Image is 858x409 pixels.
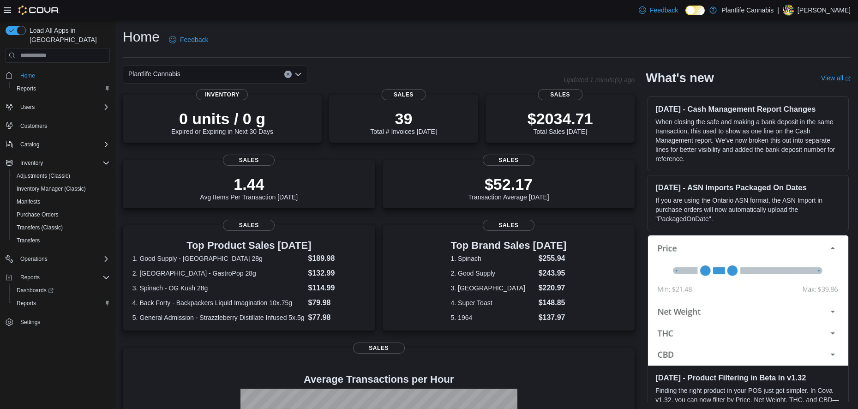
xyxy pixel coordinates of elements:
[20,122,47,130] span: Customers
[2,101,114,114] button: Users
[528,109,593,128] p: $2034.71
[17,287,54,294] span: Dashboards
[13,196,110,207] span: Manifests
[17,69,110,81] span: Home
[451,254,535,263] dt: 1. Spinach
[13,83,110,94] span: Reports
[2,138,114,151] button: Catalog
[655,196,841,223] p: If you are using the Ontario ASN format, the ASN Import in purchase orders will now automatically...
[13,170,110,181] span: Adjustments (Classic)
[564,76,635,84] p: Updated 1 minute(s) ago
[132,298,305,307] dt: 4. Back Forty - Backpackers Liquid Imagination 10x.75g
[13,170,74,181] a: Adjustments (Classic)
[200,175,298,201] div: Avg Items Per Transaction [DATE]
[483,220,534,231] span: Sales
[17,253,51,265] button: Operations
[171,109,273,128] p: 0 units / 0 g
[132,269,305,278] dt: 2. [GEOGRAPHIC_DATA] - GastroPop 28g
[2,156,114,169] button: Inventory
[223,155,275,166] span: Sales
[646,71,714,85] h2: What's new
[17,157,110,168] span: Inventory
[13,235,110,246] span: Transfers
[20,274,40,281] span: Reports
[13,183,90,194] a: Inventory Manager (Classic)
[539,297,567,308] dd: $148.85
[777,5,779,16] p: |
[528,109,593,135] div: Total Sales [DATE]
[13,298,110,309] span: Reports
[17,272,110,283] span: Reports
[284,71,292,78] button: Clear input
[468,175,549,193] p: $52.17
[132,254,305,263] dt: 1. Good Supply - [GEOGRAPHIC_DATA] 28g
[17,198,40,205] span: Manifests
[308,268,366,279] dd: $132.99
[13,285,57,296] a: Dashboards
[132,283,305,293] dt: 3. Spinach - OG Kush 28g
[539,283,567,294] dd: $220.97
[635,1,682,19] a: Feedback
[798,5,851,16] p: [PERSON_NAME]
[223,220,275,231] span: Sales
[13,298,40,309] a: Reports
[2,271,114,284] button: Reports
[180,35,208,44] span: Feedback
[451,240,567,251] h3: Top Brand Sales [DATE]
[655,104,841,114] h3: [DATE] - Cash Management Report Changes
[6,65,110,353] nav: Complex example
[196,89,248,100] span: Inventory
[539,253,567,264] dd: $255.94
[13,222,66,233] a: Transfers (Classic)
[17,172,70,180] span: Adjustments (Classic)
[17,102,110,113] span: Users
[130,374,627,385] h4: Average Transactions per Hour
[20,255,48,263] span: Operations
[17,85,36,92] span: Reports
[20,141,39,148] span: Catalog
[9,208,114,221] button: Purchase Orders
[13,222,110,233] span: Transfers (Classic)
[17,120,51,132] a: Customers
[200,175,298,193] p: 1.44
[370,109,437,135] div: Total # Invoices [DATE]
[17,272,43,283] button: Reports
[451,298,535,307] dt: 4. Super Toast
[539,268,567,279] dd: $243.95
[132,240,366,251] h3: Top Product Sales [DATE]
[845,76,851,82] svg: External link
[17,317,44,328] a: Settings
[9,221,114,234] button: Transfers (Classic)
[17,224,63,231] span: Transfers (Classic)
[370,109,437,128] p: 39
[451,313,535,322] dt: 5. 1964
[128,68,180,79] span: Plantlife Cannabis
[13,83,40,94] a: Reports
[2,253,114,265] button: Operations
[17,139,110,150] span: Catalog
[17,211,59,218] span: Purchase Orders
[17,253,110,265] span: Operations
[20,103,35,111] span: Users
[2,315,114,329] button: Settings
[353,343,405,354] span: Sales
[171,109,273,135] div: Expired or Expiring in Next 30 Days
[9,297,114,310] button: Reports
[17,139,43,150] button: Catalog
[13,209,62,220] a: Purchase Orders
[132,313,305,322] dt: 5. General Admission - Strazzleberry Distillate Infused 5x.5g
[9,284,114,297] a: Dashboards
[655,183,841,192] h3: [DATE] - ASN Imports Packaged On Dates
[20,72,35,79] span: Home
[13,196,44,207] a: Manifests
[13,285,110,296] span: Dashboards
[483,155,534,166] span: Sales
[451,283,535,293] dt: 3. [GEOGRAPHIC_DATA]
[20,159,43,167] span: Inventory
[17,316,110,328] span: Settings
[17,237,40,244] span: Transfers
[538,89,582,100] span: Sales
[308,297,366,308] dd: $79.98
[123,28,160,46] h1: Home
[685,6,705,15] input: Dark Mode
